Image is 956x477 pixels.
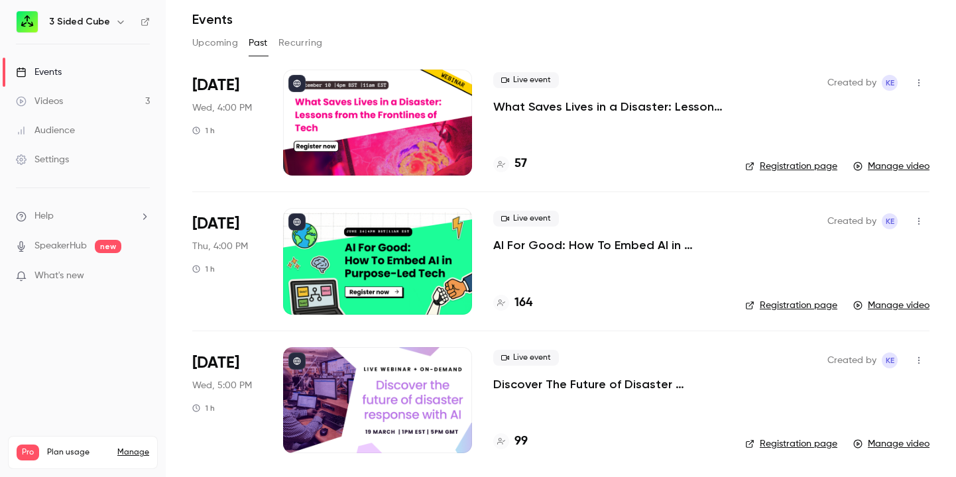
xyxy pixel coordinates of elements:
a: Discover The Future of Disaster Response With AI [493,376,724,392]
a: Manage [117,447,149,458]
a: Manage video [853,160,929,173]
span: Wed, 5:00 PM [192,379,252,392]
div: Settings [16,153,69,166]
h4: 99 [514,433,528,450]
span: Krystal Ellison [882,75,898,91]
span: Krystal Ellison [882,352,898,368]
button: Upcoming [192,32,238,54]
div: Videos [16,95,63,108]
span: Created by [827,213,876,229]
button: Past [249,32,268,54]
div: 1 h [192,264,215,274]
span: KE [886,75,894,91]
div: 1 h [192,403,215,413]
span: [DATE] [192,213,239,235]
iframe: Noticeable Trigger [134,270,150,282]
a: Registration page [745,437,837,450]
span: [DATE] [192,75,239,96]
a: AI For Good: How To Embed AI in Purpose-Led Tech [493,237,724,253]
div: Sep 10 Wed, 4:00 PM (Europe/London) [192,70,262,176]
li: help-dropdown-opener [16,209,150,223]
a: What Saves Lives in a Disaster: Lessons from the Frontlines of Tech [493,99,724,115]
span: Krystal Ellison [882,213,898,229]
h1: Events [192,11,233,27]
a: Manage video [853,299,929,312]
span: Help [34,209,54,223]
span: KE [886,352,894,368]
div: Mar 19 Wed, 5:00 PM (Europe/London) [192,347,262,453]
span: [DATE] [192,352,239,374]
div: Audience [16,124,75,137]
span: Pro [17,445,39,460]
div: Events [16,66,62,79]
a: 57 [493,155,527,173]
span: Thu, 4:00 PM [192,240,248,253]
a: Registration page [745,160,837,173]
span: Live event [493,72,559,88]
h4: 164 [514,294,532,312]
span: KE [886,213,894,229]
span: Created by [827,352,876,368]
span: Live event [493,350,559,366]
span: Live event [493,211,559,227]
a: 99 [493,433,528,450]
img: 3 Sided Cube [17,11,38,32]
a: SpeakerHub [34,239,87,253]
span: Wed, 4:00 PM [192,101,252,115]
div: Jun 26 Thu, 4:00 PM (Europe/London) [192,208,262,314]
a: Manage video [853,437,929,450]
h6: 3 Sided Cube [49,15,110,28]
div: 1 h [192,125,215,136]
a: Registration page [745,299,837,312]
button: Recurring [278,32,323,54]
span: Created by [827,75,876,91]
span: Plan usage [47,447,109,458]
span: What's new [34,269,84,283]
h4: 57 [514,155,527,173]
a: 164 [493,294,532,312]
span: new [95,240,121,253]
